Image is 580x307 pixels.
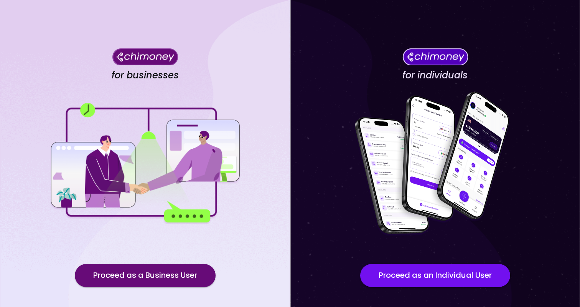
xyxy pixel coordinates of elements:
h4: for individuals [402,70,468,81]
button: Proceed as an Individual User [360,264,510,287]
img: for businesses [49,103,241,224]
img: Chimoney for businesses [112,48,178,65]
h4: for businesses [112,70,179,81]
img: for individuals [339,87,531,241]
button: Proceed as a Business User [75,264,216,287]
img: Chimoney for individuals [402,48,468,65]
